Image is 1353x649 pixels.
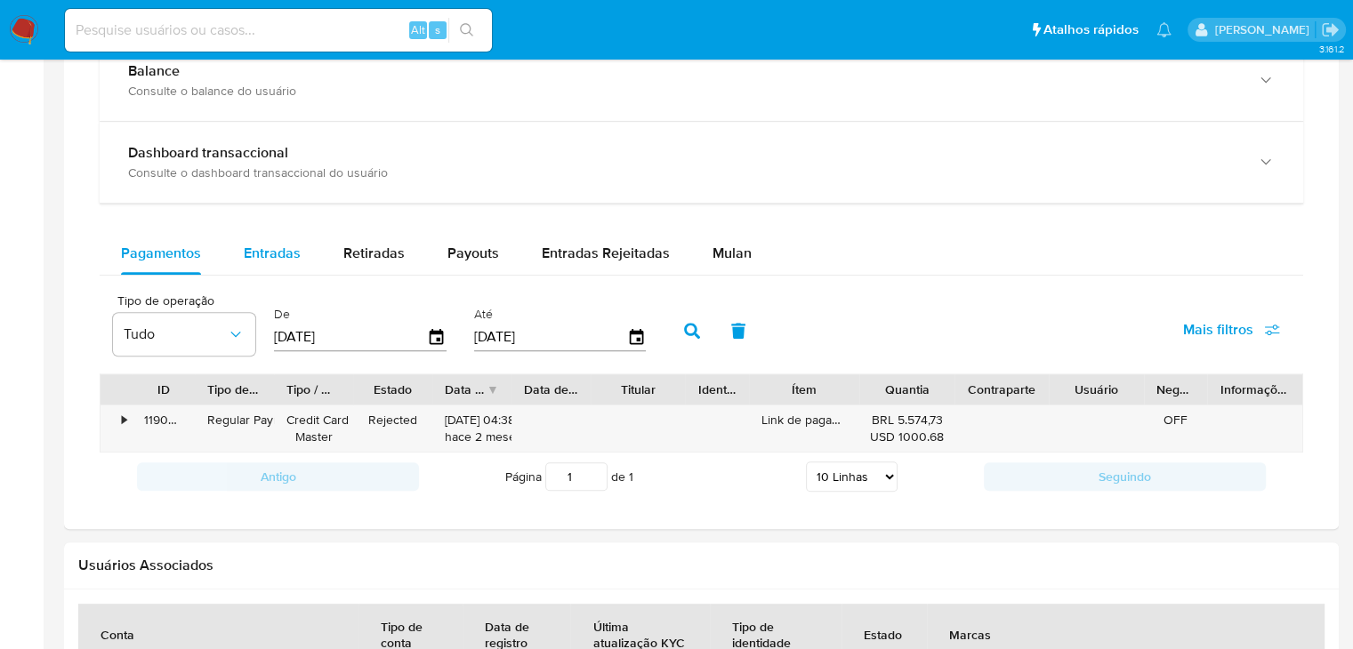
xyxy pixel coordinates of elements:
span: Alt [411,21,425,38]
span: Atalhos rápidos [1043,20,1139,39]
button: search-icon [448,18,485,43]
a: Sair [1321,20,1340,39]
input: Pesquise usuários ou casos... [65,19,492,42]
span: s [435,21,440,38]
a: Notificações [1156,22,1172,37]
p: matias.logusso@mercadopago.com.br [1214,21,1315,38]
span: 3.161.2 [1318,42,1344,56]
h2: Usuários Associados [78,557,1325,574]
